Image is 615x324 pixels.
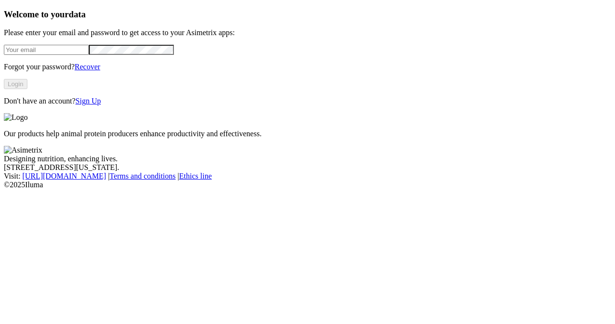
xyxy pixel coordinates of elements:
[4,130,611,138] p: Our products help animal protein producers enhance productivity and effectiveness.
[4,63,611,71] p: Forgot your password?
[74,63,100,71] a: Recover
[4,97,611,105] p: Don't have an account?
[110,172,176,180] a: Terms and conditions
[4,181,611,189] div: © 2025 Iluma
[75,97,101,105] a: Sign Up
[4,45,89,55] input: Your email
[4,113,28,122] img: Logo
[179,172,212,180] a: Ethics line
[23,172,106,180] a: [URL][DOMAIN_NAME]
[4,172,611,181] div: Visit : | |
[4,155,611,163] div: Designing nutrition, enhancing lives.
[4,163,611,172] div: [STREET_ADDRESS][US_STATE].
[4,79,27,89] button: Login
[4,28,611,37] p: Please enter your email and password to get access to your Asimetrix apps:
[4,9,611,20] h3: Welcome to your
[69,9,86,19] span: data
[4,146,42,155] img: Asimetrix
